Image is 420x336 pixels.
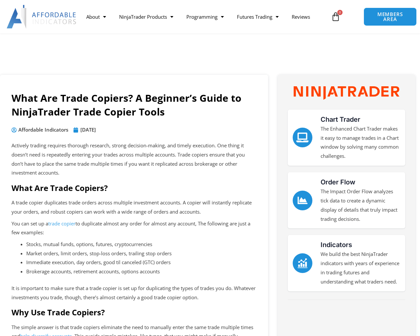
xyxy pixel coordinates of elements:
[11,307,257,317] h2: Why Use Trade Copiers?
[17,125,68,135] span: Affordable Indicators
[80,9,113,24] a: About
[113,9,180,24] a: NinjaTrader Products
[11,142,245,176] span: Actively trading requires thorough research, strong decision-making, and timely execution. One th...
[26,241,152,247] span: Stocks, mutual funds, options, futures, cryptocurrencies
[321,124,400,161] p: The Enhanced Chart Trader makes it easy to manage trades in a Chart window by solving many common...
[7,5,77,29] img: LogoAI | Affordable Indicators – NinjaTrader
[321,187,400,223] p: The Impact Order Flow analyzes tick data to create a dynamic display of details that truly impact...
[48,220,75,227] a: trade copier
[321,115,360,123] a: Chart Trader
[11,220,250,236] span: You can set up a to duplicate almost any order for almost any account, The following are just a f...
[285,9,317,24] a: Reviews
[11,183,257,193] h2: What Are Trade Copiers?
[80,126,96,133] time: [DATE]
[321,241,352,249] a: Indicators
[321,178,355,186] a: Order Flow
[26,259,171,265] span: Immediate execution, day orders, good til canceled (GTC) orders
[180,9,230,24] a: Programming
[364,8,417,26] a: MEMBERS AREA
[230,9,285,24] a: Futures Trading
[294,86,399,100] img: NinjaTrader Wordmark color RGB | Affordable Indicators – NinjaTrader
[293,128,312,147] a: Chart Trader
[11,91,257,119] h1: What Are Trade Copiers? A Beginner’s Guide to NinjaTrader Trade Copier Tools
[370,12,410,22] span: MEMBERS AREA
[11,285,256,301] span: It is important to make sure that a trade copier is set up for duplicating the types of trades yo...
[321,250,400,286] p: We build the best NinjaTrader indicators with years of experience in trading futures and understa...
[337,10,343,15] span: 0
[11,199,252,215] span: A trade copier duplicates trade orders across multiple investment accounts. A copier will instant...
[26,268,160,275] span: Brokerage accounts, retirement accounts, options accounts
[80,9,327,24] nav: Menu
[321,7,350,26] a: 0
[26,250,172,257] span: Market orders, limit orders, stop-loss orders, trailing stop orders
[293,253,312,273] a: Indicators
[293,191,312,210] a: Order Flow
